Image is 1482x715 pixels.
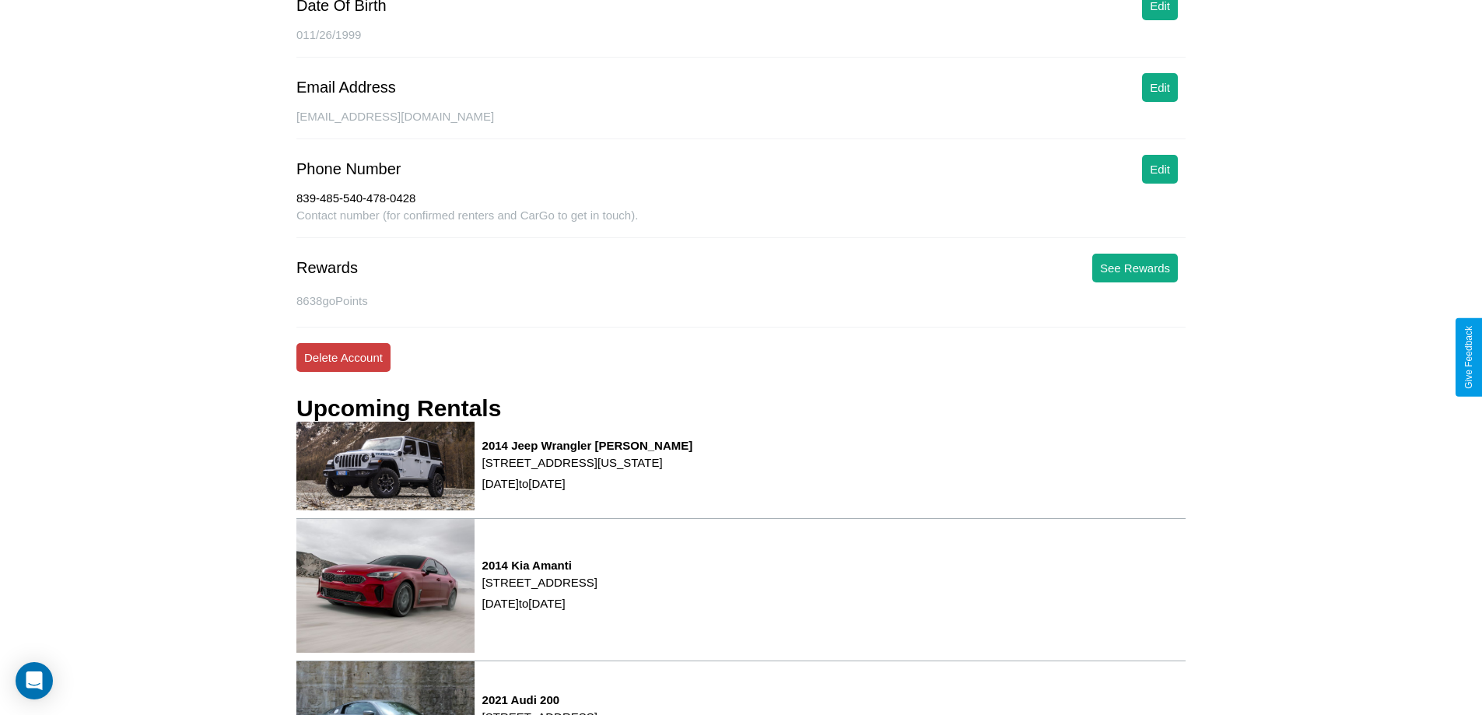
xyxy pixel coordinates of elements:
[296,79,396,96] div: Email Address
[296,422,475,510] img: rental
[482,572,597,593] p: [STREET_ADDRESS]
[482,593,597,614] p: [DATE] to [DATE]
[296,28,1186,58] div: 011/26/1999
[482,693,597,706] h3: 2021 Audi 200
[296,519,475,652] img: rental
[1092,254,1178,282] button: See Rewards
[482,452,693,473] p: [STREET_ADDRESS][US_STATE]
[1142,73,1178,102] button: Edit
[482,473,693,494] p: [DATE] to [DATE]
[296,290,1186,311] p: 8638 goPoints
[296,343,391,372] button: Delete Account
[1142,155,1178,184] button: Edit
[16,662,53,699] div: Open Intercom Messenger
[296,209,1186,238] div: Contact number (for confirmed renters and CarGo to get in touch).
[296,110,1186,139] div: [EMAIL_ADDRESS][DOMAIN_NAME]
[482,559,597,572] h3: 2014 Kia Amanti
[296,395,501,422] h3: Upcoming Rentals
[1463,326,1474,389] div: Give Feedback
[296,191,1186,209] div: 839-485-540-478-0428
[296,259,358,277] div: Rewards
[482,439,693,452] h3: 2014 Jeep Wrangler [PERSON_NAME]
[296,160,401,178] div: Phone Number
